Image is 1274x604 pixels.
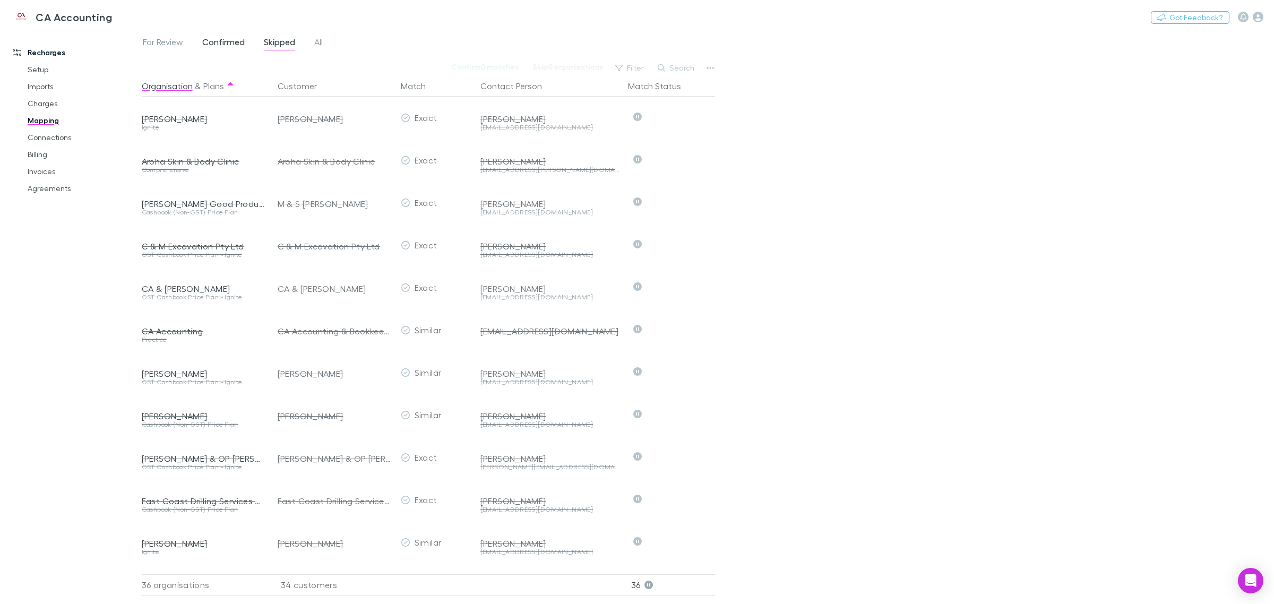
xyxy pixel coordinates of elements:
[36,11,112,23] h3: CA Accounting
[17,112,150,129] a: Mapping
[142,156,265,167] div: Aroha Skin & Body Clinic
[633,240,642,248] svg: Skipped
[2,44,150,61] a: Recharges
[480,294,619,300] div: [EMAIL_ADDRESS][DOMAIN_NAME]
[142,336,265,343] div: Practice
[264,37,295,50] span: Skipped
[480,252,619,258] div: [EMAIL_ADDRESS][DOMAIN_NAME]
[142,379,265,385] div: GST Cashbook Price Plan • Ignite
[17,163,150,180] a: Invoices
[17,146,150,163] a: Billing
[480,421,619,428] div: [EMAIL_ADDRESS][DOMAIN_NAME]
[17,180,150,197] a: Agreements
[633,325,642,333] svg: Skipped
[480,241,619,252] div: [PERSON_NAME]
[142,549,265,555] div: Ignite
[143,37,183,50] span: For Review
[480,156,619,167] div: [PERSON_NAME]
[142,124,265,131] div: Ignite
[415,452,437,462] span: Exact
[415,197,437,208] span: Exact
[142,368,265,379] div: [PERSON_NAME]
[11,11,31,23] img: CA Accounting's Logo
[631,575,715,595] p: 36
[1238,568,1263,593] div: Open Intercom Messenger
[142,421,265,428] div: Cashbook (Non-GST) Price Plan
[633,282,642,291] svg: Skipped
[142,574,269,596] div: 36 organisations
[480,379,619,385] div: [EMAIL_ADDRESS][DOMAIN_NAME]
[415,367,442,377] span: Similar
[142,411,265,421] div: [PERSON_NAME]
[142,464,265,470] div: GST Cashbook Price Plan • Ignite
[142,241,265,252] div: C & M Excavation Pty Ltd
[480,453,619,464] div: [PERSON_NAME]
[142,75,265,97] div: &
[415,155,437,165] span: Exact
[278,225,392,268] div: C & M Excavation Pty Ltd
[526,61,610,73] button: Skip0 organisations
[633,113,642,121] svg: Skipped
[142,209,265,215] div: Cashbook (Non-GST) Price Plan
[142,167,265,173] div: Comprehensive
[633,410,642,418] svg: Skipped
[269,574,397,596] div: 34 customers
[142,75,193,97] button: Organisation
[610,62,650,74] button: Filter
[480,506,619,513] div: [EMAIL_ADDRESS][DOMAIN_NAME]
[4,4,118,30] a: CA Accounting
[203,75,224,97] button: Plans
[480,75,555,97] button: Contact Person
[278,352,392,395] div: [PERSON_NAME]
[633,155,642,163] svg: Skipped
[480,496,619,506] div: [PERSON_NAME]
[142,496,265,506] div: East Coast Drilling Services Pty Ltd
[278,183,392,225] div: M & S [PERSON_NAME]
[415,537,442,547] span: Similar
[480,538,619,549] div: [PERSON_NAME]
[480,411,619,421] div: [PERSON_NAME]
[142,538,265,549] div: [PERSON_NAME]
[415,240,437,250] span: Exact
[278,480,392,522] div: East Coast Drilling Services Pty Ltd
[401,75,438,97] button: Match
[480,464,619,470] div: [PERSON_NAME][EMAIL_ADDRESS][DOMAIN_NAME]
[633,537,642,546] svg: Skipped
[278,140,392,183] div: Aroha Skin & Body Clinic
[142,283,265,294] div: CA & [PERSON_NAME]
[142,506,265,513] div: Cashbook (Non-GST) Price Plan
[142,294,265,300] div: GST Cashbook Price Plan • Ignite
[444,61,526,73] button: Confirm0 matches
[480,114,619,124] div: [PERSON_NAME]
[652,62,701,74] button: Search
[142,199,265,209] div: [PERSON_NAME] Good Produce
[142,114,265,124] div: [PERSON_NAME]
[142,252,265,258] div: GST Cashbook Price Plan • Ignite
[480,199,619,209] div: [PERSON_NAME]
[480,283,619,294] div: [PERSON_NAME]
[314,37,323,50] span: All
[415,113,437,123] span: Exact
[278,310,392,352] div: CA Accounting & Bookkeeping Services
[278,98,392,140] div: [PERSON_NAME]
[142,326,265,336] div: CA Accounting
[17,61,150,78] a: Setup
[480,209,619,215] div: [EMAIL_ADDRESS][DOMAIN_NAME]
[480,124,619,131] div: [EMAIL_ADDRESS][DOMAIN_NAME]
[278,75,330,97] button: Customer
[633,452,642,461] svg: Skipped
[415,410,442,420] span: Similar
[633,367,642,376] svg: Skipped
[17,95,150,112] a: Charges
[142,453,265,464] div: [PERSON_NAME] & OP [PERSON_NAME]
[1151,11,1229,24] button: Got Feedback?
[17,129,150,146] a: Connections
[480,167,619,173] div: [EMAIL_ADDRESS][PERSON_NAME][DOMAIN_NAME]
[415,325,442,335] span: Similar
[480,549,619,555] div: [EMAIL_ADDRESS][DOMAIN_NAME]
[633,197,642,206] svg: Skipped
[480,368,619,379] div: [PERSON_NAME]
[278,395,392,437] div: [PERSON_NAME]
[628,75,694,97] button: Match Status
